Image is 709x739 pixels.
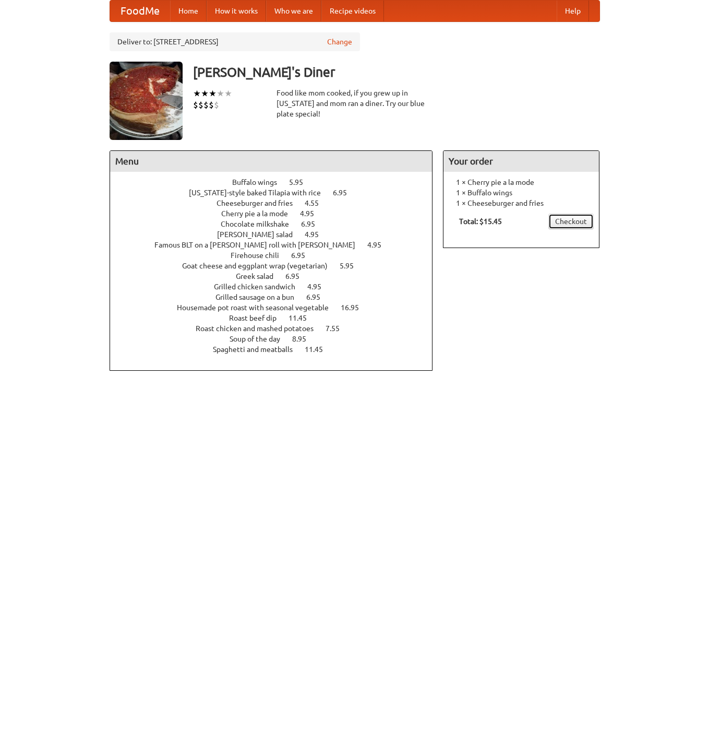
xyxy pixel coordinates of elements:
span: 11.45 [289,314,317,322]
a: Chocolate milkshake 6.95 [221,220,334,228]
a: Buffalo wings 5.95 [232,178,322,186]
span: 6.95 [285,272,310,280]
span: Chocolate milkshake [221,220,299,228]
span: 7.55 [326,324,350,333]
li: ★ [201,88,209,99]
b: Total: $15.45 [459,217,502,226]
li: $ [209,99,214,111]
li: $ [198,99,203,111]
span: 6.95 [301,220,326,228]
a: Cheeseburger and fries 4.55 [217,199,338,207]
span: [US_STATE]-style baked Tilapia with rice [189,189,331,197]
span: Goat cheese and eggplant wrap (vegetarian) [182,262,338,270]
span: 6.95 [333,189,357,197]
span: Cheeseburger and fries [217,199,303,207]
a: [US_STATE]-style baked Tilapia with rice 6.95 [189,189,366,197]
a: Who we are [266,1,321,21]
span: 5.95 [340,262,364,270]
li: ★ [193,88,201,99]
a: [PERSON_NAME] salad 4.95 [217,230,338,239]
span: 4.95 [367,241,392,249]
span: Grilled chicken sandwich [214,283,306,291]
a: Firehouse chili 6.95 [231,251,325,260]
li: 1 × Buffalo wings [449,187,594,198]
a: Cherry pie a la mode 4.95 [221,209,333,218]
span: 16.95 [341,303,369,312]
span: Famous BLT on a [PERSON_NAME] roll with [PERSON_NAME] [154,241,366,249]
li: $ [203,99,209,111]
li: $ [193,99,198,111]
span: [PERSON_NAME] salad [217,230,303,239]
span: 4.95 [305,230,329,239]
span: 6.95 [291,251,316,260]
a: Help [557,1,589,21]
span: 6.95 [306,293,331,301]
span: Roast chicken and mashed potatoes [196,324,324,333]
span: 11.45 [305,345,333,354]
a: Grilled sausage on a bun 6.95 [215,293,340,301]
a: Recipe videos [321,1,384,21]
li: ★ [217,88,224,99]
a: Housemade pot roast with seasonal vegetable 16.95 [177,303,378,312]
span: 4.95 [300,209,325,218]
span: 5.95 [289,178,314,186]
a: Roast beef dip 11.45 [229,314,326,322]
a: FoodMe [110,1,170,21]
h3: [PERSON_NAME]'s Diner [193,62,600,83]
span: Firehouse chili [231,251,290,260]
img: angular.jpg [110,62,183,140]
span: Grilled sausage on a bun [215,293,305,301]
span: Roast beef dip [229,314,287,322]
li: ★ [209,88,217,99]
a: Famous BLT on a [PERSON_NAME] roll with [PERSON_NAME] 4.95 [154,241,401,249]
a: Checkout [548,214,594,229]
span: Housemade pot roast with seasonal vegetable [177,303,339,312]
a: Soup of the day 8.95 [230,335,326,343]
span: Greek salad [236,272,284,280]
a: Goat cheese and eggplant wrap (vegetarian) 5.95 [182,262,373,270]
a: Spaghetti and meatballs 11.45 [213,345,342,354]
span: 8.95 [292,335,317,343]
span: Spaghetti and meatballs [213,345,303,354]
li: 1 × Cherry pie a la mode [449,177,594,187]
span: 4.95 [307,283,332,291]
a: Change [327,37,352,47]
span: Buffalo wings [232,178,287,186]
a: Greek salad 6.95 [236,272,319,280]
a: Grilled chicken sandwich 4.95 [214,283,341,291]
a: How it works [207,1,266,21]
div: Deliver to: [STREET_ADDRESS] [110,32,360,51]
span: 4.55 [305,199,329,207]
span: Cherry pie a la mode [221,209,298,218]
li: ★ [224,88,232,99]
h4: Your order [443,151,599,172]
li: $ [214,99,219,111]
a: Roast chicken and mashed potatoes 7.55 [196,324,359,333]
li: 1 × Cheeseburger and fries [449,198,594,208]
span: Soup of the day [230,335,291,343]
h4: Menu [110,151,432,172]
a: Home [170,1,207,21]
div: Food like mom cooked, if you grew up in [US_STATE] and mom ran a diner. Try our blue plate special! [277,88,433,119]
